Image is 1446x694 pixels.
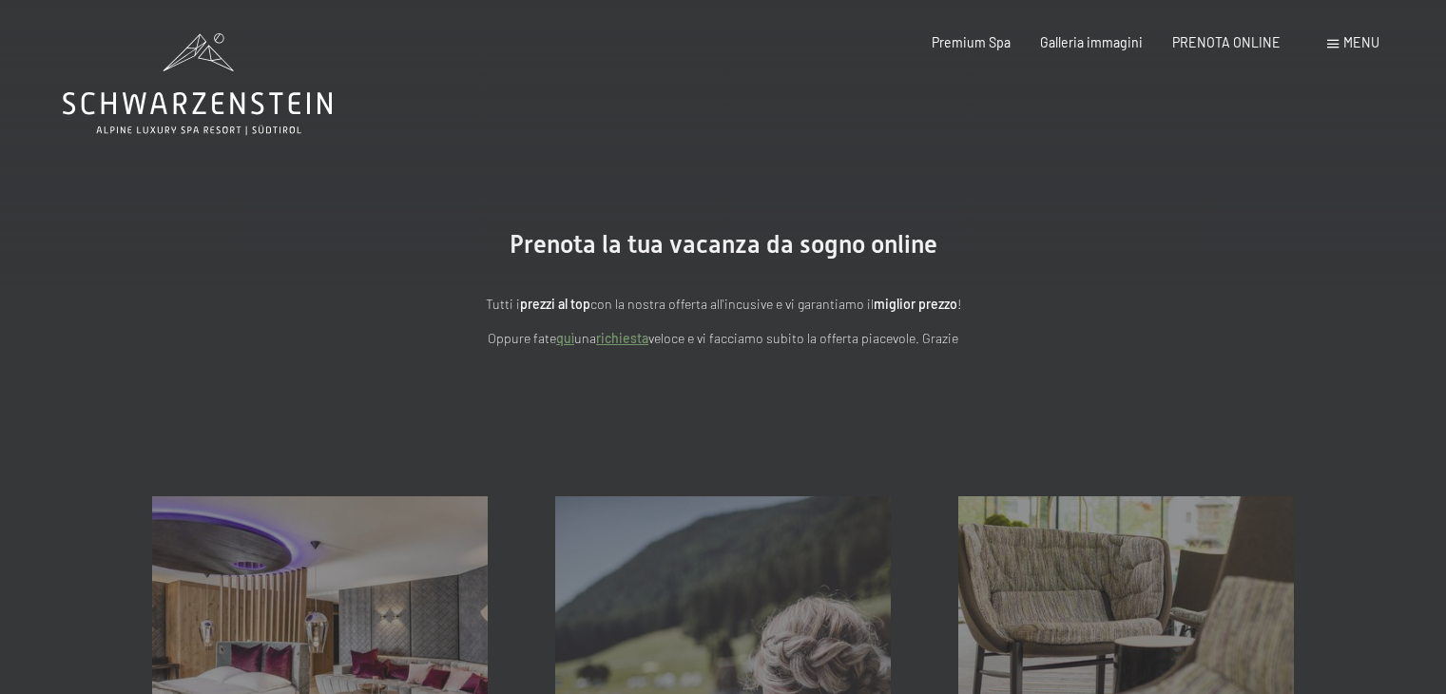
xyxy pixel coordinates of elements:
[305,294,1142,316] p: Tutti i con la nostra offerta all'incusive e vi garantiamo il !
[305,328,1142,350] p: Oppure fate una veloce e vi facciamo subito la offerta piacevole. Grazie
[1172,34,1281,50] a: PRENOTA ONLINE
[520,296,590,312] strong: prezzi al top
[1343,34,1379,50] span: Menu
[932,34,1011,50] a: Premium Spa
[510,230,937,259] span: Prenota la tua vacanza da sogno online
[556,330,574,346] a: quì
[874,296,957,312] strong: miglior prezzo
[596,330,648,346] a: richiesta
[1040,34,1143,50] a: Galleria immagini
